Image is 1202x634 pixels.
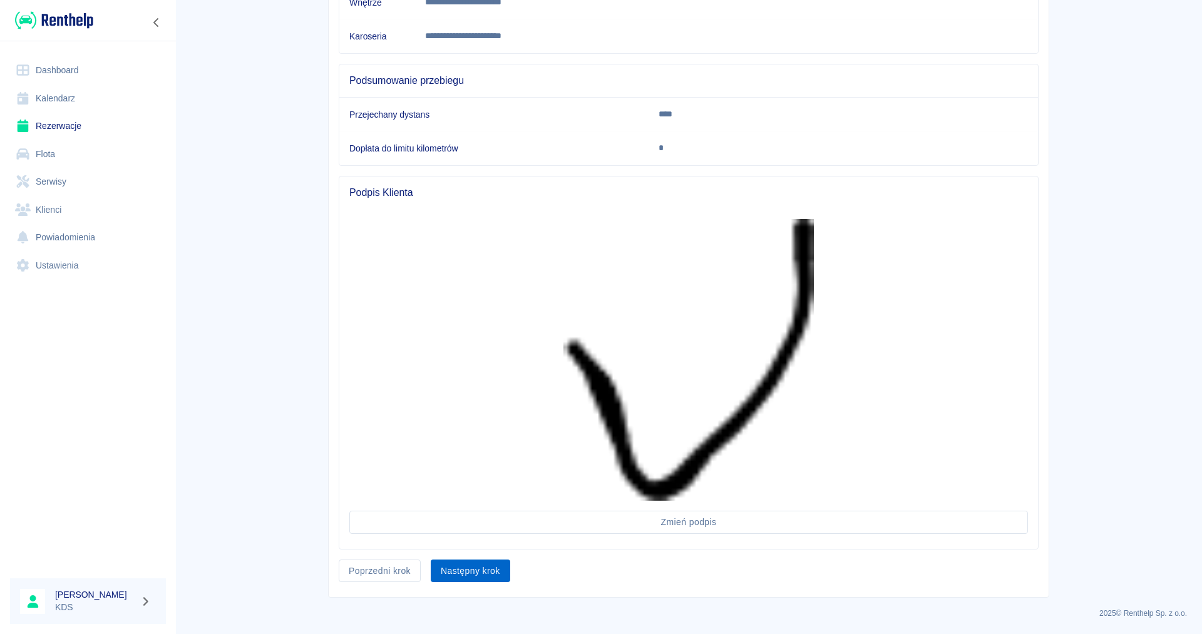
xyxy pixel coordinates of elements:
img: Renthelp logo [15,10,93,31]
h6: [PERSON_NAME] [55,588,135,601]
a: Ustawienia [10,252,166,280]
span: Podpis Klienta [349,187,1028,199]
a: Klienci [10,196,166,224]
p: 2025 © Renthelp Sp. z o.o. [190,608,1187,619]
button: Poprzedni krok [339,560,421,583]
h6: Dopłata do limitu kilometrów [349,142,639,155]
a: Rezerwacje [10,112,166,140]
img: Podpis [563,219,814,501]
a: Dashboard [10,56,166,84]
p: KDS [55,601,135,614]
button: Następny krok [431,560,510,583]
button: Zwiń nawigację [147,14,166,31]
button: Zmień podpis [349,511,1028,534]
a: Kalendarz [10,84,166,113]
h6: Karoseria [349,30,405,43]
a: Renthelp logo [10,10,93,31]
a: Powiadomienia [10,223,166,252]
span: Podsumowanie przebiegu [349,74,1028,87]
a: Serwisy [10,168,166,196]
a: Flota [10,140,166,168]
h6: Przejechany dystans [349,108,639,121]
